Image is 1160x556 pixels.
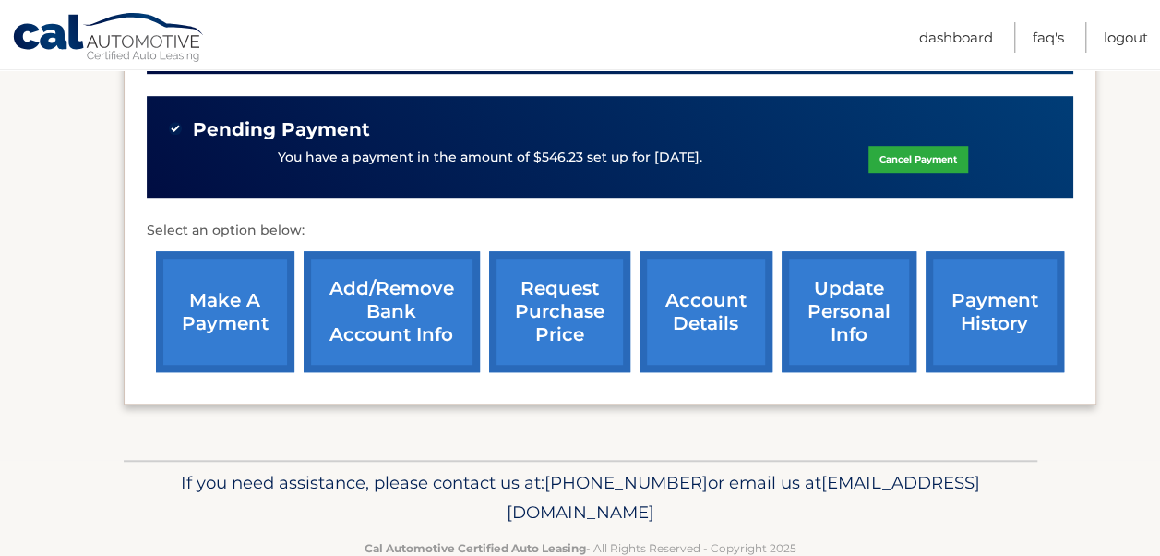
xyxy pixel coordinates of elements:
a: Add/Remove bank account info [304,251,480,372]
a: account details [640,251,772,372]
a: Cancel Payment [868,146,968,173]
a: request purchase price [489,251,630,372]
p: Select an option below: [147,220,1073,242]
span: [PHONE_NUMBER] [544,472,708,493]
a: Cal Automotive [12,12,206,66]
span: Pending Payment [193,118,370,141]
a: Logout [1104,22,1148,53]
span: [EMAIL_ADDRESS][DOMAIN_NAME] [507,472,980,523]
img: check-green.svg [169,122,182,135]
a: update personal info [782,251,916,372]
a: payment history [926,251,1064,372]
a: make a payment [156,251,294,372]
strong: Cal Automotive Certified Auto Leasing [365,541,586,555]
a: Dashboard [919,22,993,53]
p: You have a payment in the amount of $546.23 set up for [DATE]. [278,148,702,168]
p: If you need assistance, please contact us at: or email us at [136,468,1025,527]
a: FAQ's [1033,22,1064,53]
